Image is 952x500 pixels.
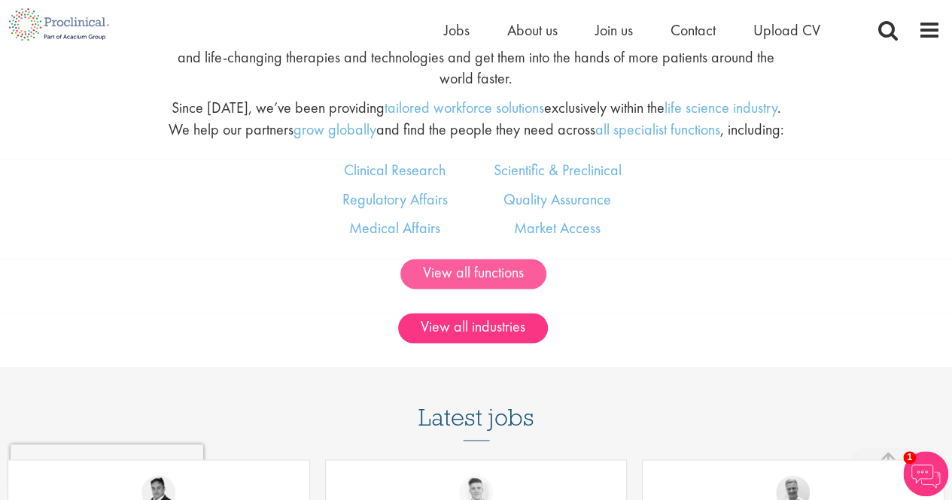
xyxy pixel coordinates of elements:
[903,451,948,496] img: Chatbot
[493,160,621,180] a: Scientific & Preclinical
[664,98,777,117] a: life science industry
[342,189,448,209] a: Regulatory Affairs
[400,259,546,289] a: View all functions
[344,160,446,180] a: Clinical Research
[503,189,611,209] a: Quality Assurance
[507,20,558,40] a: About us
[753,20,820,40] a: Upload CV
[11,444,203,489] iframe: reCAPTCHA
[349,218,440,238] a: Medical Affairs
[384,98,543,117] a: tailored workforce solutions
[163,25,789,89] p: At Proclinical, we help individuals, teams, and whole organizations grow so they can innovate lif...
[418,367,534,441] h3: Latest jobs
[903,451,916,464] span: 1
[671,20,716,40] a: Contact
[444,20,470,40] a: Jobs
[595,120,719,139] a: all specialist functions
[514,218,601,238] a: Market Access
[163,97,789,140] p: Since [DATE], we’ve been providing exclusively within the . We help our partners and find the peo...
[398,313,548,343] a: View all industries
[293,120,376,139] a: grow globally
[595,20,633,40] a: Join us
